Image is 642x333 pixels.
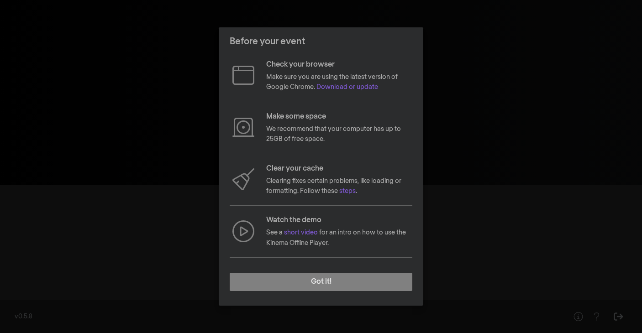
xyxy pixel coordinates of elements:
[266,215,412,226] p: Watch the demo
[284,229,318,236] a: short video
[339,188,356,194] a: steps
[266,163,412,174] p: Clear your cache
[266,228,412,248] p: See a for an intro on how to use the Kinema Offline Player.
[266,59,412,70] p: Check your browser
[266,124,412,145] p: We recommend that your computer has up to 25GB of free space.
[266,176,412,197] p: Clearing fixes certain problems, like loading or formatting. Follow these .
[266,72,412,93] p: Make sure you are using the latest version of Google Chrome.
[219,27,423,56] header: Before your event
[316,84,378,90] a: Download or update
[266,111,412,122] p: Make some space
[230,273,412,291] button: Got it!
